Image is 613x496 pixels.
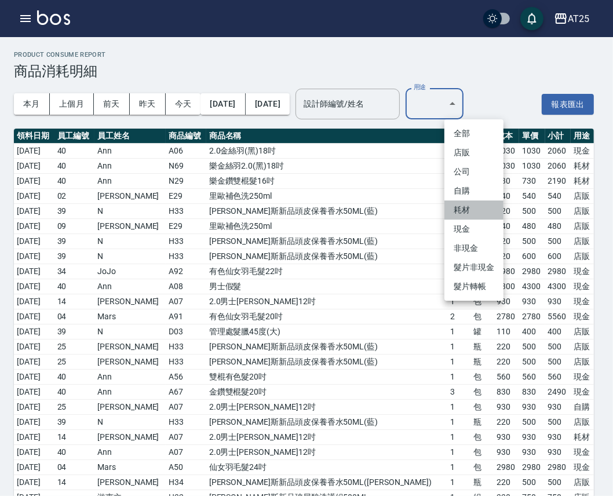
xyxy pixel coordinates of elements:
li: 髮片轉帳 [444,277,503,296]
li: 非現金 [444,239,503,258]
li: 髮片非現金 [444,258,503,277]
li: 自購 [444,181,503,200]
li: 店販 [444,143,503,162]
li: 公司 [444,162,503,181]
li: 全部 [444,124,503,143]
li: 耗材 [444,200,503,220]
li: 現金 [444,220,503,239]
